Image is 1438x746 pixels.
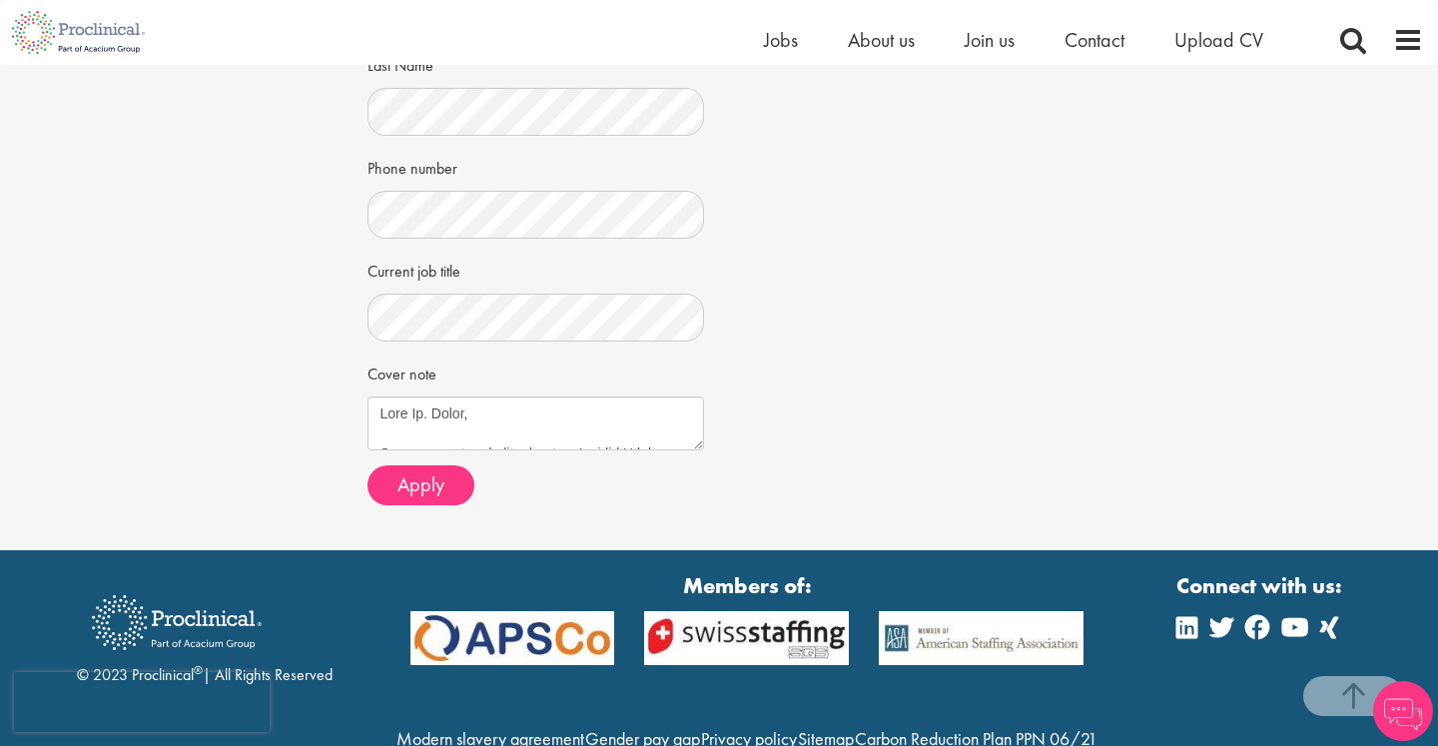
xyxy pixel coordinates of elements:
[367,357,436,386] label: Cover note
[367,465,474,505] button: Apply
[367,254,460,284] label: Current job title
[397,471,444,497] span: Apply
[965,27,1015,53] a: Join us
[1176,570,1346,601] strong: Connect with us:
[194,662,203,678] sup: ®
[77,581,277,664] img: Proclinical Recruitment
[395,611,630,665] img: APSCo
[764,27,798,53] a: Jobs
[629,611,864,665] img: APSCo
[367,151,457,181] label: Phone number
[1373,681,1433,741] img: Chatbot
[410,570,1084,601] strong: Members of:
[367,396,705,450] textarea: Lore Ip. Dolor, S am consecte ad elits doe tem Incidid Utlabor Etdolo & Magnaaliqua enim. Admi v ...
[848,27,915,53] a: About us
[1174,27,1263,53] a: Upload CV
[1065,27,1124,53] a: Contact
[864,611,1098,665] img: APSCo
[14,672,270,732] iframe: reCAPTCHA
[77,580,333,687] div: © 2023 Proclinical | All Rights Reserved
